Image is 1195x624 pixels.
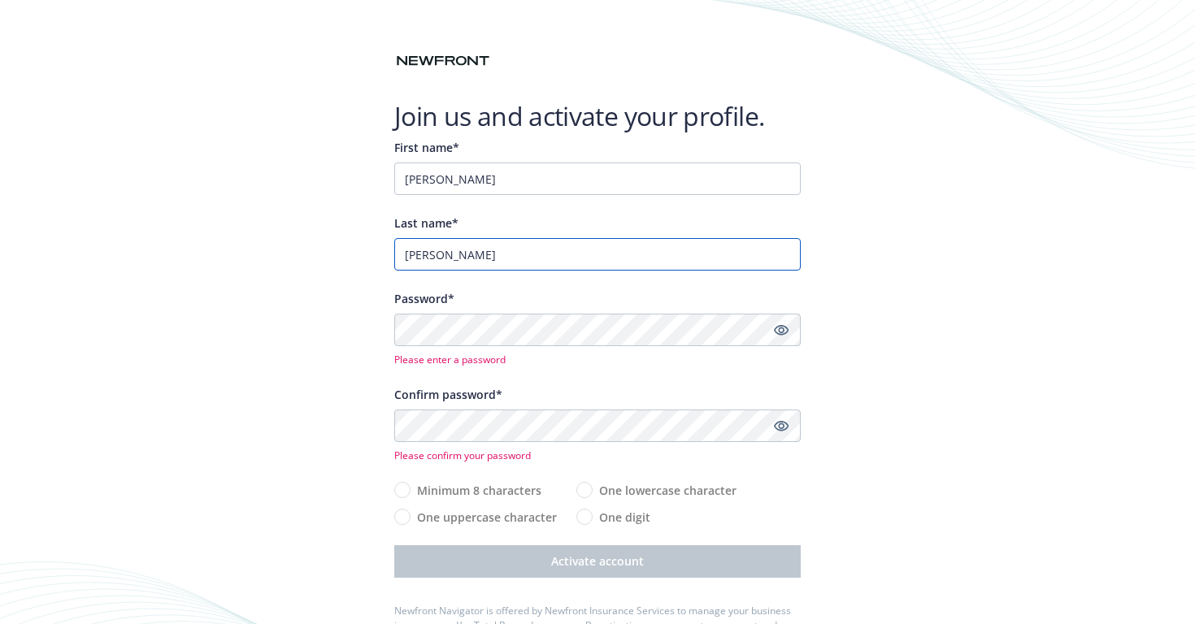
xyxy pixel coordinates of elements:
[394,387,502,402] span: Confirm password*
[394,409,801,442] input: Confirm your unique password...
[417,509,557,526] span: One uppercase character
[394,140,459,155] span: First name*
[394,353,801,366] span: Please enter a password
[394,100,801,132] h1: Join us and activate your profile.
[599,509,650,526] span: One digit
[551,553,644,569] span: Activate account
[394,162,801,195] input: Enter your first name...
[394,238,801,271] input: Enter your last name...
[771,320,791,340] a: Show password
[417,482,541,499] span: Minimum 8 characters
[394,448,801,462] span: Please confirm your password
[599,482,737,499] span: One lowercase character
[771,416,791,435] a: Show password
[394,291,454,306] span: Password*
[394,545,801,578] button: Activate account
[394,314,801,346] input: Enter a unique password...
[394,52,492,70] img: Newfront logo
[394,215,458,231] span: Last name*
